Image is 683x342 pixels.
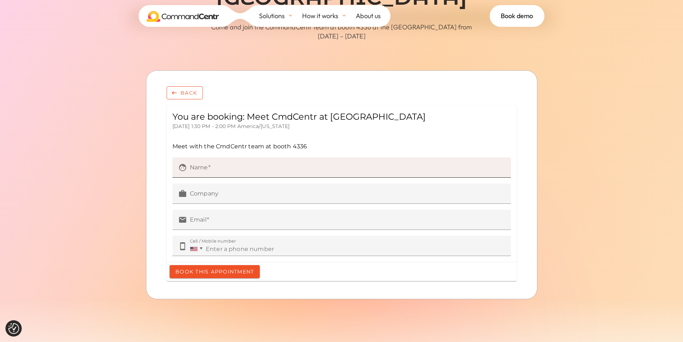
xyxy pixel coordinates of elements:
a: About us [356,5,391,27]
span: About us [356,11,381,21]
span: Book demo [501,11,533,21]
button: Consent Preferences [8,323,19,334]
span: How it works [302,11,338,21]
iframe: Book a time [161,81,522,287]
a: How it works [302,5,356,27]
a: Solutions [259,5,302,27]
img: Revisit consent button [8,323,19,334]
a: Book demo [490,5,545,27]
span: Solutions [259,11,285,21]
